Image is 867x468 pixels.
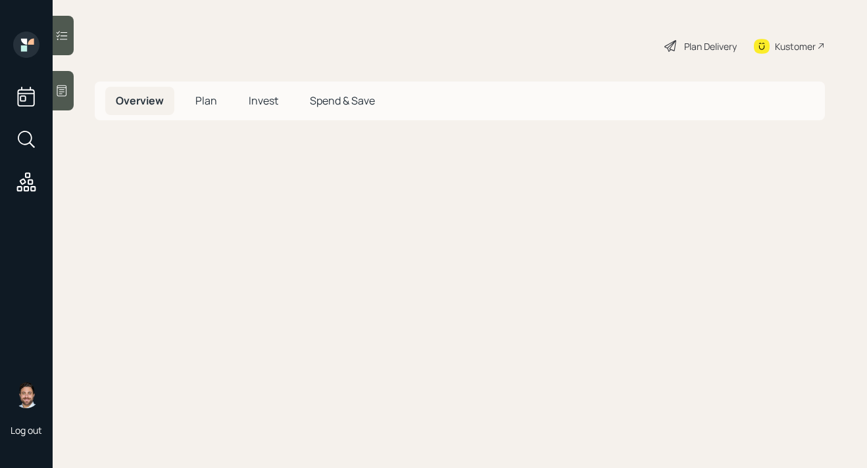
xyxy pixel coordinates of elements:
[195,93,217,108] span: Plan
[13,382,39,408] img: michael-russo-headshot.png
[310,93,375,108] span: Spend & Save
[684,39,737,53] div: Plan Delivery
[249,93,278,108] span: Invest
[116,93,164,108] span: Overview
[11,424,42,436] div: Log out
[775,39,816,53] div: Kustomer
